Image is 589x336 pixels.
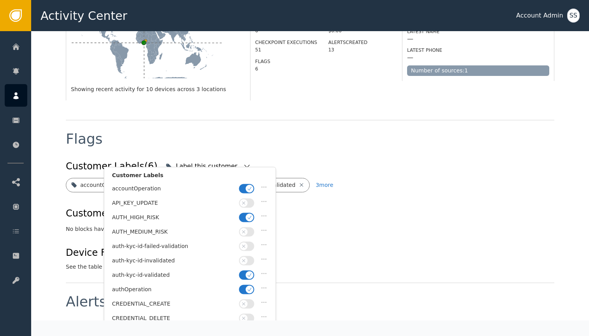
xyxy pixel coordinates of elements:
div: Latest Phone [407,47,549,54]
div: Label this customer [176,162,239,171]
div: Flags [66,132,102,146]
div: CREDENTIAL_CREATE [112,300,235,308]
div: Customer Blocks (0) [66,206,158,220]
button: SS [567,9,580,23]
div: auth-kyc-id-failed-validation [112,242,235,250]
button: Label this customer [164,158,253,175]
div: Customer Labels (6) [66,159,157,173]
div: API_KEY_UPDATE [112,199,235,207]
div: — [407,54,413,62]
div: No blocks have been applied to this customer [66,225,554,233]
div: Latest Name [407,28,549,35]
div: — [407,35,413,43]
label: Flags [255,59,270,64]
div: accountOperation [112,185,235,193]
div: CREDENTIAL_DELETE [112,314,235,322]
div: 6 [255,65,317,72]
div: 13 [328,46,397,53]
button: 3more [316,178,333,192]
div: Number of sources: 1 [407,65,549,76]
div: authOperation [112,285,235,294]
div: Account Admin [516,11,563,20]
label: Alerts Created [328,40,368,45]
div: accountOperation [80,181,129,189]
div: Customer Labels [112,171,268,183]
label: Checkpoint Executions [255,40,317,45]
div: 51 [255,46,317,53]
div: AUTH_MEDIUM_RISK [112,228,235,236]
div: See the table below for details on device flags associated with this customer [66,263,275,271]
div: Showing recent activity for 10 devices across 3 locations [71,85,245,93]
div: auth-kyc-id-invalidated [112,257,235,265]
div: auth-kyc-id-validated [112,271,235,279]
div: AUTH_HIGH_RISK [112,213,235,222]
div: Device Flags (2) [66,246,275,260]
div: Alerts (13) [66,295,140,309]
span: Activity Center [41,7,127,25]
